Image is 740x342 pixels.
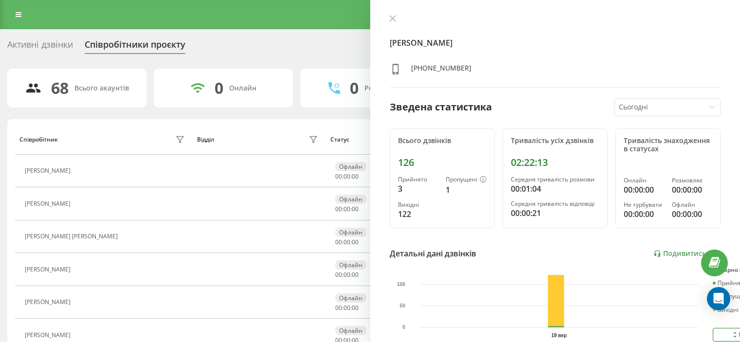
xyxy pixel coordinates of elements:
div: 00:00:21 [511,207,599,219]
div: 3 [398,183,438,195]
div: Пропущені [446,176,487,184]
div: Співробітник [19,136,58,143]
span: 00 [343,270,350,279]
div: Прийнято [398,176,438,183]
div: Офлайн [335,162,366,171]
a: Подивитись звіт [653,250,721,258]
div: Детальні дані дзвінків [390,248,476,259]
div: [PERSON_NAME] [25,332,73,339]
span: 00 [352,238,359,246]
span: 00 [352,172,359,180]
text: 0 [402,325,405,330]
div: Розмовляє [672,177,712,184]
div: 126 [398,157,487,168]
span: 00 [335,304,342,312]
div: Зведена статистика [390,100,492,114]
div: 02:22:13 [511,157,599,168]
span: 00 [352,270,359,279]
span: 00 [335,172,342,180]
span: 00 [343,172,350,180]
div: : : [335,173,359,180]
span: 00 [343,238,350,246]
div: 122 [398,208,438,220]
div: Розмовляють [364,84,412,92]
div: [PERSON_NAME] [25,266,73,273]
text: 100 [397,282,405,287]
div: Середня тривалість відповіді [511,200,599,207]
div: 00:01:04 [511,183,599,195]
span: 00 [343,304,350,312]
div: : : [335,239,359,246]
div: Тривалість усіх дзвінків [511,137,599,145]
div: Офлайн [335,293,366,303]
div: Офлайн [335,228,366,237]
div: 00:00:00 [672,184,712,196]
div: Онлайн [229,84,256,92]
div: Співробітники проєкту [85,39,185,54]
div: [PERSON_NAME] [25,200,73,207]
div: 00:00:00 [624,208,664,220]
div: 0 [350,79,359,97]
div: Не турбувати [624,201,664,208]
div: [PERSON_NAME] [PERSON_NAME] [25,233,120,240]
div: 00:00:00 [672,208,712,220]
div: 1 [446,184,487,196]
span: 00 [352,205,359,213]
text: 50 [399,303,405,308]
span: 00 [352,304,359,312]
div: : : [335,271,359,278]
div: Open Intercom Messenger [707,287,730,310]
div: 0 [215,79,223,97]
div: : : [335,206,359,213]
div: Середня тривалість розмови [511,176,599,183]
div: Статус [330,136,349,143]
span: 00 [335,205,342,213]
div: Офлайн [335,326,366,335]
div: : : [335,305,359,311]
div: [PERSON_NAME] [25,167,73,174]
div: Офлайн [335,195,366,204]
div: 00:00:00 [624,184,664,196]
div: Всього акаунтів [74,84,129,92]
span: 00 [343,205,350,213]
div: Онлайн [624,177,664,184]
span: 00 [335,270,342,279]
text: 19 вер [551,333,567,338]
h4: [PERSON_NAME] [390,37,721,49]
div: Вихідні [713,306,739,313]
div: Офлайн [335,260,366,270]
div: Всього дзвінків [398,137,487,145]
div: Відділ [197,136,214,143]
div: Тривалість знаходження в статусах [624,137,712,153]
span: 00 [335,238,342,246]
div: [PHONE_NUMBER] [411,63,471,77]
div: Офлайн [672,201,712,208]
div: [PERSON_NAME] [25,299,73,306]
div: 68 [51,79,69,97]
div: Активні дзвінки [7,39,73,54]
div: Вихідні [398,201,438,208]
